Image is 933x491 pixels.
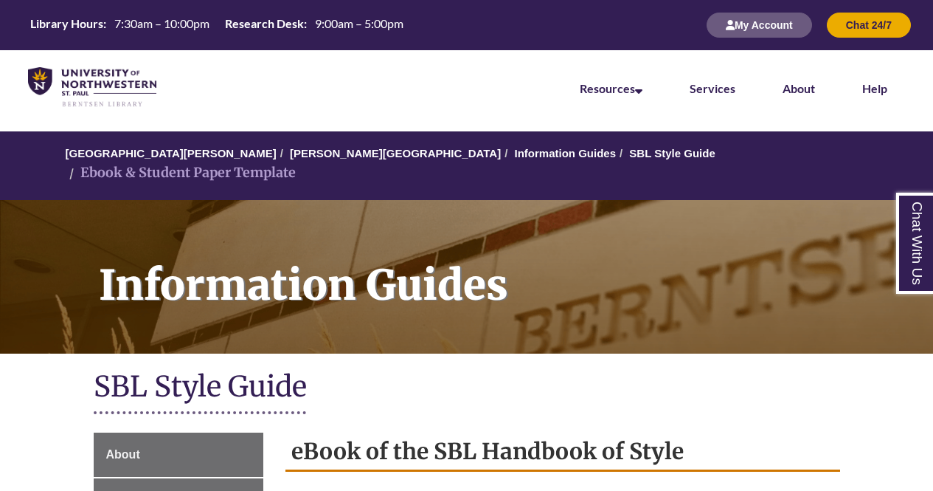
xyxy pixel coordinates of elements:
h2: eBook of the SBL Handbook of Style [285,433,840,472]
th: Research Desk: [219,16,309,32]
button: Chat 24/7 [827,13,911,38]
a: Services [690,81,735,95]
a: SBL Style Guide [629,147,715,159]
li: Ebook & Student Paper Template [66,162,296,184]
a: Information Guides [514,147,616,159]
a: Chat 24/7 [827,18,911,31]
a: [PERSON_NAME][GEOGRAPHIC_DATA] [290,147,501,159]
a: About [783,81,815,95]
a: About [94,433,264,477]
button: My Account [707,13,812,38]
span: 9:00am – 5:00pm [315,16,403,30]
a: Resources [580,81,642,95]
a: [GEOGRAPHIC_DATA][PERSON_NAME] [66,147,277,159]
img: UNWSP Library Logo [28,67,156,108]
h1: Information Guides [83,200,933,334]
h1: SBL Style Guide [94,368,840,408]
table: Hours Today [24,16,409,34]
a: Help [862,81,887,95]
th: Library Hours: [24,16,108,32]
span: About [106,448,140,461]
span: 7:30am – 10:00pm [114,16,209,30]
a: Hours Today [24,16,409,35]
a: My Account [707,18,812,31]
